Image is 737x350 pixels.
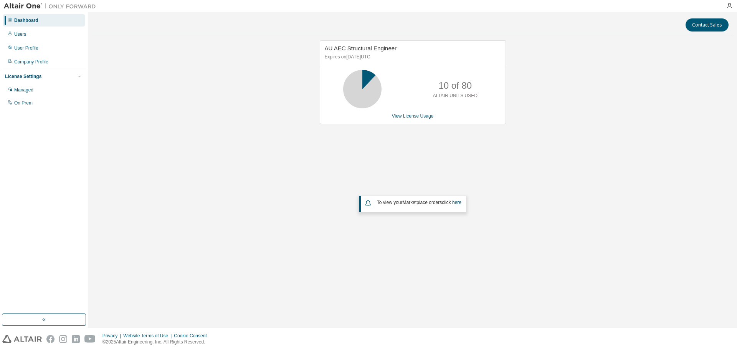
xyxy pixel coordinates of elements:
img: instagram.svg [59,335,67,343]
div: User Profile [14,45,38,51]
div: Company Profile [14,59,48,65]
button: Contact Sales [686,18,729,32]
div: Cookie Consent [174,333,211,339]
div: Privacy [102,333,123,339]
div: Dashboard [14,17,38,23]
p: © 2025 Altair Engineering, Inc. All Rights Reserved. [102,339,212,345]
span: AU AEC Structural Engineer [325,45,397,51]
img: linkedin.svg [72,335,80,343]
span: To view your click [377,200,461,205]
img: altair_logo.svg [2,335,42,343]
img: Altair One [4,2,100,10]
img: facebook.svg [46,335,55,343]
p: 10 of 80 [438,79,472,92]
p: Expires on [DATE] UTC [325,54,499,60]
div: Website Terms of Use [123,333,174,339]
a: here [452,200,461,205]
div: License Settings [5,73,41,80]
div: Managed [14,87,33,93]
img: youtube.svg [84,335,96,343]
div: Users [14,31,26,37]
em: Marketplace orders [403,200,442,205]
div: On Prem [14,100,33,106]
p: ALTAIR UNITS USED [433,93,478,99]
a: View License Usage [392,113,434,119]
